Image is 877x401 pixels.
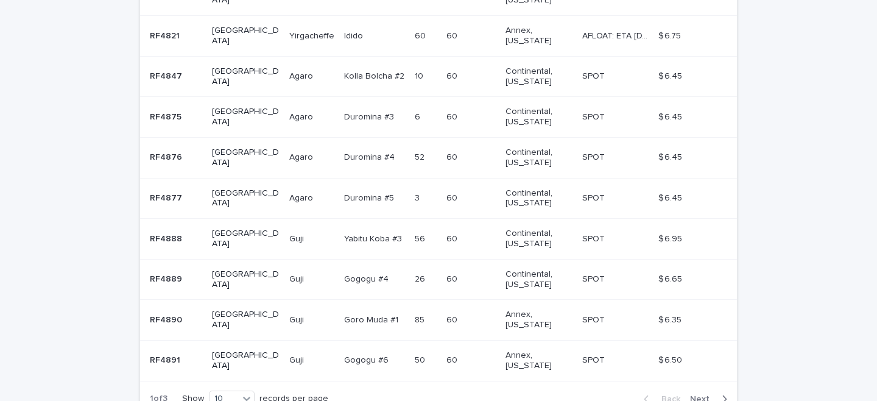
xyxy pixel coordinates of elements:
[415,272,428,285] p: 26
[658,191,685,204] p: $ 6.45
[140,178,737,219] tr: RF4877RF4877 [GEOGRAPHIC_DATA]AgaroAgaro Duromina #5Duromina #5 33 6060 Continental, [US_STATE] S...
[446,110,460,122] p: 60
[582,69,607,82] p: SPOT
[582,272,607,285] p: SPOT
[150,29,182,41] p: RF4821
[446,232,460,244] p: 60
[446,29,460,41] p: 60
[582,29,651,41] p: AFLOAT: ETA 09-27-2025
[582,353,607,366] p: SPOT
[140,259,737,300] tr: RF4889RF4889 [GEOGRAPHIC_DATA]GujiGuji Gogogu #4Gogogu #4 2626 6060 Continental, [US_STATE] SPOTS...
[446,272,460,285] p: 60
[446,69,460,82] p: 60
[150,353,183,366] p: RF4891
[658,272,685,285] p: $ 6.65
[212,188,280,209] p: [GEOGRAPHIC_DATA]
[582,150,607,163] p: SPOT
[150,69,185,82] p: RF4847
[140,137,737,178] tr: RF4876RF4876 [GEOGRAPHIC_DATA]AgaroAgaro Duromina #4Duromina #4 5252 6060 Continental, [US_STATE]...
[289,191,315,204] p: Agaro
[344,69,407,82] p: Kolla Bolcha #2
[289,272,306,285] p: Guji
[446,353,460,366] p: 60
[446,313,460,325] p: 60
[212,350,280,371] p: [GEOGRAPHIC_DATA]
[289,150,315,163] p: Agaro
[344,272,391,285] p: Gogogu #4
[658,69,685,82] p: $ 6.45
[582,191,607,204] p: SPOT
[344,110,396,122] p: Duromina #3
[344,29,365,41] p: Idido
[212,229,280,249] p: [GEOGRAPHIC_DATA]
[289,353,306,366] p: Guji
[658,150,685,163] p: $ 6.45
[415,353,428,366] p: 50
[344,353,391,366] p: Gogogu #6
[150,313,185,325] p: RF4890
[415,110,423,122] p: 6
[140,300,737,341] tr: RF4890RF4890 [GEOGRAPHIC_DATA]GujiGuji Goro Muda #1Goro Muda #1 8585 6060 Annex, [US_STATE] SPOTS...
[344,313,401,325] p: Goro Muda #1
[289,232,306,244] p: Guji
[150,232,185,244] p: RF4888
[212,107,280,127] p: [GEOGRAPHIC_DATA]
[150,272,185,285] p: RF4889
[582,110,607,122] p: SPOT
[658,313,684,325] p: $ 6.35
[415,313,427,325] p: 85
[140,340,737,381] tr: RF4891RF4891 [GEOGRAPHIC_DATA]GujiGuji Gogogu #6Gogogu #6 5050 6060 Annex, [US_STATE] SPOTSPOT $ ...
[582,313,607,325] p: SPOT
[289,29,337,41] p: Yirgacheffe
[658,232,685,244] p: $ 6.95
[140,56,737,97] tr: RF4847RF4847 [GEOGRAPHIC_DATA]AgaroAgaro Kolla Bolcha #2Kolla Bolcha #2 1010 6060 Continental, [U...
[415,69,426,82] p: 10
[289,69,315,82] p: Agaro
[150,191,185,204] p: RF4877
[344,150,397,163] p: Duromina #4
[212,66,280,87] p: [GEOGRAPHIC_DATA]
[582,232,607,244] p: SPOT
[415,150,427,163] p: 52
[150,150,185,163] p: RF4876
[212,269,280,290] p: [GEOGRAPHIC_DATA]
[415,29,428,41] p: 60
[415,191,422,204] p: 3
[212,147,280,168] p: [GEOGRAPHIC_DATA]
[150,110,184,122] p: RF4875
[344,232,404,244] p: Yabitu Koba #3
[446,191,460,204] p: 60
[658,353,685,366] p: $ 6.50
[140,97,737,138] tr: RF4875RF4875 [GEOGRAPHIC_DATA]AgaroAgaro Duromina #3Duromina #3 66 6060 Continental, [US_STATE] S...
[446,150,460,163] p: 60
[212,310,280,330] p: [GEOGRAPHIC_DATA]
[140,219,737,260] tr: RF4888RF4888 [GEOGRAPHIC_DATA]GujiGuji Yabitu Koba #3Yabitu Koba #3 5656 6060 Continental, [US_ST...
[289,110,315,122] p: Agaro
[140,16,737,57] tr: RF4821RF4821 [GEOGRAPHIC_DATA]YirgacheffeYirgacheffe IdidoIdido 6060 6060 Annex, [US_STATE] AFLOA...
[415,232,428,244] p: 56
[289,313,306,325] p: Guji
[212,26,280,46] p: [GEOGRAPHIC_DATA]
[658,110,685,122] p: $ 6.45
[344,191,396,204] p: Duromina #5
[658,29,683,41] p: $ 6.75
